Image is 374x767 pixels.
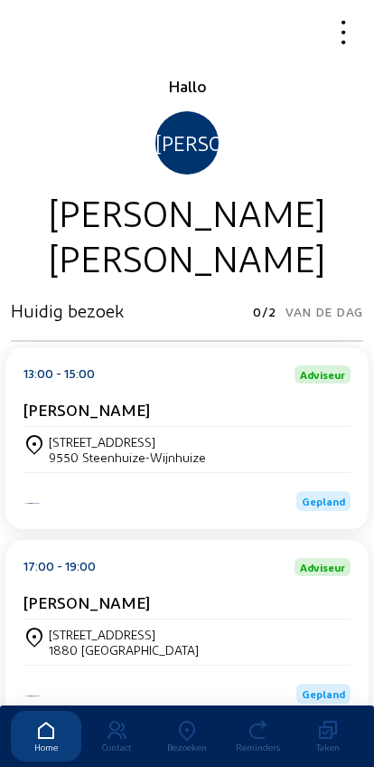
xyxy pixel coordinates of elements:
div: Bezoeken [152,742,222,753]
span: Van de dag [285,299,363,325]
a: Reminders [222,711,293,762]
span: 0/2 [253,299,276,325]
div: [PERSON_NAME] [155,111,219,175]
div: Taken [293,742,363,753]
div: 1880 [GEOGRAPHIC_DATA] [49,642,199,658]
div: [PERSON_NAME] [11,234,363,279]
a: Taken [293,711,363,762]
span: Gepland [302,687,345,700]
div: Home [11,742,81,753]
img: Energy Protect Ramen & Deuren [23,501,42,506]
div: 9550 Steenhuize-Wijnhuize [49,450,206,465]
h3: Huidig bezoek [11,299,124,321]
a: Contact [81,711,152,762]
cam-card-title: [PERSON_NAME] [23,400,150,419]
div: [PERSON_NAME] [11,189,363,234]
img: Energy Protect Ramen & Deuren [23,694,42,698]
cam-card-title: [PERSON_NAME] [23,592,150,611]
span: Adviseur [300,369,345,380]
span: Gepland [302,495,345,507]
div: Hallo [11,75,363,97]
span: Adviseur [300,562,345,573]
div: Reminders [222,742,293,753]
div: [STREET_ADDRESS] [49,627,199,642]
div: [STREET_ADDRESS] [49,434,206,450]
div: 13:00 - 15:00 [23,365,95,383]
a: Bezoeken [152,711,222,762]
div: 17:00 - 19:00 [23,558,96,576]
a: Home [11,711,81,762]
div: Contact [81,742,152,753]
